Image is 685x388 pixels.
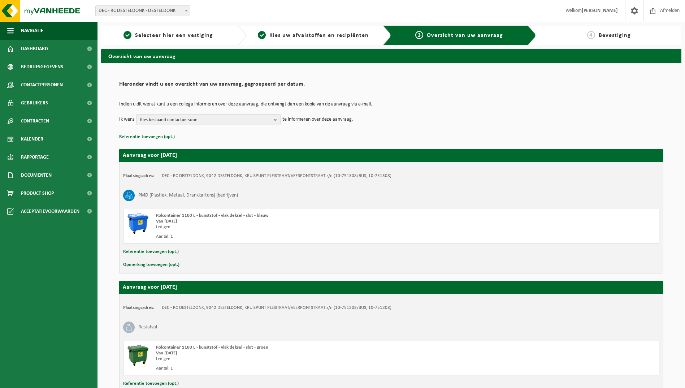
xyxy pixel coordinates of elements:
[123,152,177,158] strong: Aanvraag voor [DATE]
[250,31,377,40] a: 2Kies uw afvalstoffen en recipiënten
[156,366,420,371] div: Aantal: 1
[156,219,177,224] strong: Van [DATE]
[127,213,149,234] img: WB-1100-HPE-BE-04.png
[119,102,663,107] p: Indien u dit wenst kunt u een collega informeren over deze aanvraag, die ontvangt dan een kopie v...
[599,33,631,38] span: Bevestiging
[427,33,503,38] span: Overzicht van uw aanvraag
[123,247,179,256] button: Referentie toevoegen (opt.)
[138,190,238,201] h3: PMD (Plastiek, Metaal, Drankkartons) (bedrijven)
[282,114,353,125] p: te informeren over deze aanvraag.
[95,5,190,16] span: DEC - RC DESTELDONK - DESTELDONK
[587,31,595,39] span: 4
[123,284,177,290] strong: Aanvraag voor [DATE]
[21,184,54,202] span: Product Shop
[119,132,175,142] button: Referentie toevoegen (opt.)
[135,33,213,38] span: Selecteer hier een vestiging
[156,234,420,240] div: Aantal: 1
[123,305,155,310] strong: Plaatsingsadres:
[21,148,49,166] span: Rapportage
[156,213,269,218] span: Rolcontainer 1100 L - kunststof - vlak deksel - slot - blauw
[582,8,618,13] strong: [PERSON_NAME]
[156,345,268,350] span: Rolcontainer 1100 L - kunststof - vlak deksel - slot - groen
[21,130,43,148] span: Kalender
[415,31,423,39] span: 3
[127,345,149,366] img: WB-1100-HPE-GN-04.png
[119,114,134,125] p: Ik wens
[21,40,48,58] span: Dashboard
[21,76,63,94] span: Contactpersonen
[123,173,155,178] strong: Plaatsingsadres:
[119,81,663,91] h2: Hieronder vindt u een overzicht van uw aanvraag, gegroepeerd per datum.
[21,58,63,76] span: Bedrijfsgegevens
[156,351,177,355] strong: Van [DATE]
[258,31,266,39] span: 2
[156,356,420,362] div: Ledigen
[136,114,281,125] button: Kies bestaand contactpersoon
[140,115,271,125] span: Kies bestaand contactpersoon
[269,33,369,38] span: Kies uw afvalstoffen en recipiënten
[138,322,157,333] h3: Restafval
[21,166,52,184] span: Documenten
[21,112,49,130] span: Contracten
[162,305,391,311] td: DEC - RC DESTELDONK, 9042 DESTELDONK, KRUISPUNT PLEISTRAAT/VEERPONTSTRAAT z/n (10-751308/BUS, 10-...
[101,49,681,63] h2: Overzicht van uw aanvraag
[123,260,179,270] button: Opmerking toevoegen (opt.)
[123,31,131,39] span: 1
[21,94,48,112] span: Gebruikers
[96,6,190,16] span: DEC - RC DESTELDONK - DESTELDONK
[156,224,420,230] div: Ledigen
[162,173,391,179] td: DEC - RC DESTELDONK, 9042 DESTELDONK, KRUISPUNT PLEISTRAAT/VEERPONTSTRAAT z/n (10-751308/BUS, 10-...
[21,22,43,40] span: Navigatie
[21,202,79,220] span: Acceptatievoorwaarden
[105,31,232,40] a: 1Selecteer hier een vestiging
